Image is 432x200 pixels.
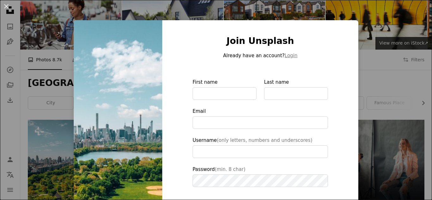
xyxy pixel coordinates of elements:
[217,137,312,143] span: (only letters, numbers and underscores)
[193,35,328,47] h1: Join Unsplash
[215,167,245,172] span: (min. 8 char)
[193,174,328,187] input: Password(min. 8 char)
[264,78,328,100] label: Last name
[193,145,328,158] input: Username(only letters, numbers and underscores)
[193,87,256,100] input: First name
[285,52,297,59] button: Login
[193,116,328,129] input: Email
[264,87,328,100] input: Last name
[193,107,328,129] label: Email
[193,78,256,100] label: First name
[193,136,328,158] label: Username
[193,166,328,187] label: Password
[193,52,328,59] p: Already have an account?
